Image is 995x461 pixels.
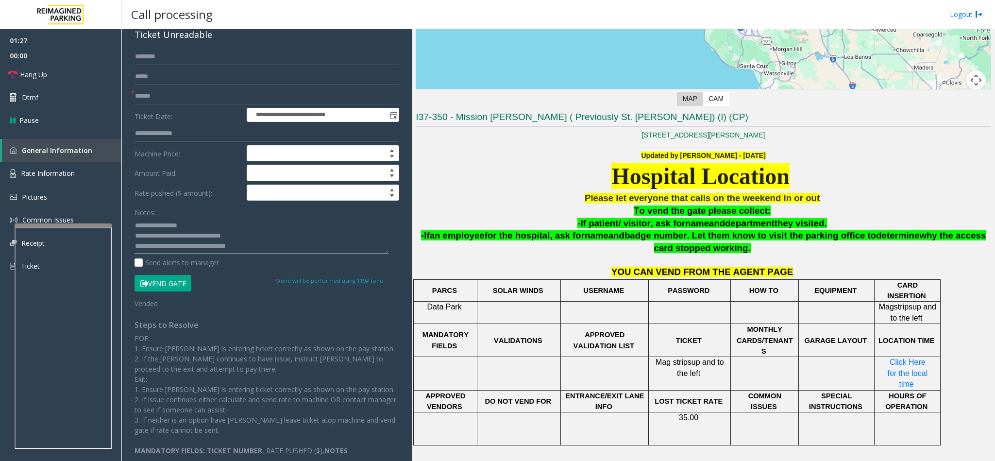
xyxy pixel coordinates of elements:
label: Amount Paid: [132,165,244,181]
span: s [688,358,691,366]
img: logout [975,9,983,19]
span: Hospital Location [611,163,790,189]
a: Click Here for the local time [887,359,929,388]
img: 'icon' [10,240,17,246]
span: YOU CAN VEND FROM THE AGENT PAGE [611,267,793,277]
span: APPROVED VALIDATION LIST [573,331,634,349]
span: . Let them know to visit the parking office to [687,230,876,240]
span: Rate Information [21,169,75,178]
span: DO NOT VEND FOR [485,397,551,405]
h3: Call processing [126,2,218,26]
img: 'icon' [10,216,17,224]
u: NOTES [324,446,348,455]
span: strips [894,303,912,311]
span: Decrease value [385,154,399,161]
span: USERNAME [583,287,624,294]
u: MANDATORY FIELDS: TICKET NUMBER [135,446,262,455]
label: Machine Price: [132,145,244,162]
span: name [685,218,709,228]
span: VALIDATIONS [494,337,542,344]
small: Vend will be performed using 119# tone [274,277,383,284]
h4: Steps to Resolve [135,321,399,330]
label: Map [677,92,703,106]
span: -If patient/ visitor, ask for [577,218,685,228]
span: General Information [22,146,92,155]
span: COMMON ISSUES [748,392,783,410]
span: r [679,358,681,366]
p: POF: 1. Ensure [PERSON_NAME] is entering ticket correctly as shown on the pay station. 2. If the ... [135,333,399,435]
span: for the hospital, ask for [485,230,585,240]
button: Map camera controls [966,70,986,90]
img: 'icon' [10,169,16,178]
button: Vend Gate [135,275,191,291]
label: Notes: [135,204,155,218]
span: MANDATORY FIELDS [422,331,471,349]
span: Hang Up [20,69,47,80]
span: SOLAR WINDS [493,287,543,294]
span: -If [421,230,430,240]
span: ENTRANCE/EXIT LANE INFO [565,392,646,410]
span: and [709,218,725,228]
img: Google [419,89,451,102]
span: name [585,230,608,240]
a: Logout [950,9,983,19]
h3: I37-350 - Mission [PERSON_NAME] ( Previously St. [PERSON_NAME]) (I) (CP) [416,111,991,127]
span: determine [876,230,919,240]
span: up and to the left [677,358,726,377]
span: TICKET [676,337,702,344]
label: Send alerts to manager [135,257,219,268]
span: Increase value [385,185,399,193]
div: Ticket Unreadable [135,28,399,41]
span: Increase value [385,165,399,173]
span: Pictures [22,192,47,202]
b: Updated by [PERSON_NAME] - [DATE] [641,152,765,159]
span: APPROVED VENDORS [425,392,467,410]
span: Toggle popup [388,108,399,122]
span: department [725,218,775,228]
span: Decrease value [385,173,399,181]
span: Mag st [656,358,679,366]
span: To vend the gate please collect: [634,205,771,216]
u: , RATE PUSHED ($), [262,446,324,455]
span: and [608,230,624,240]
span: they visited. [775,218,827,228]
span: Increase value [385,146,399,154]
span: ip [681,358,687,366]
span: GARAGE LAYOUT [804,337,867,344]
span: CARD INSERTION [887,281,926,300]
img: 'icon' [10,194,17,200]
span: EQUIPMENT [814,287,857,294]
span: an employee [430,230,485,240]
label: Rate pushed ($ amount): [132,185,244,201]
label: Ticket Date: [132,108,244,122]
label: CAM [703,92,729,106]
img: 'icon' [10,262,16,271]
img: 'icon' [10,147,17,154]
span: PASSWORD [668,287,709,294]
span: LOCATION TIME [878,337,935,344]
span: badge number [624,230,687,240]
a: Open this area in Google Maps (opens a new window) [419,89,451,102]
a: General Information [2,139,121,162]
span: LOST TICKET RATE [655,397,723,405]
span: HOW TO [749,287,778,294]
span: Decrease value [385,193,399,201]
span: Common Issues [22,215,74,224]
span: Data Park [427,303,462,311]
span: Dtmf [22,92,38,102]
span: Pause [19,115,39,125]
a: [STREET_ADDRESS][PERSON_NAME] [642,131,765,139]
span: PARCS [432,287,457,294]
span: Please let everyone that calls on the weekend in or out [585,193,820,203]
span: 35.00 [679,413,698,422]
span: Mag [879,303,894,311]
span: HOURS OF OPERATION [885,392,928,410]
span: MONTHLY CARDS/TENANTS [737,325,793,355]
span: SPECIAL INSTRUCTIONS [809,392,862,410]
span: Vended [135,299,158,308]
